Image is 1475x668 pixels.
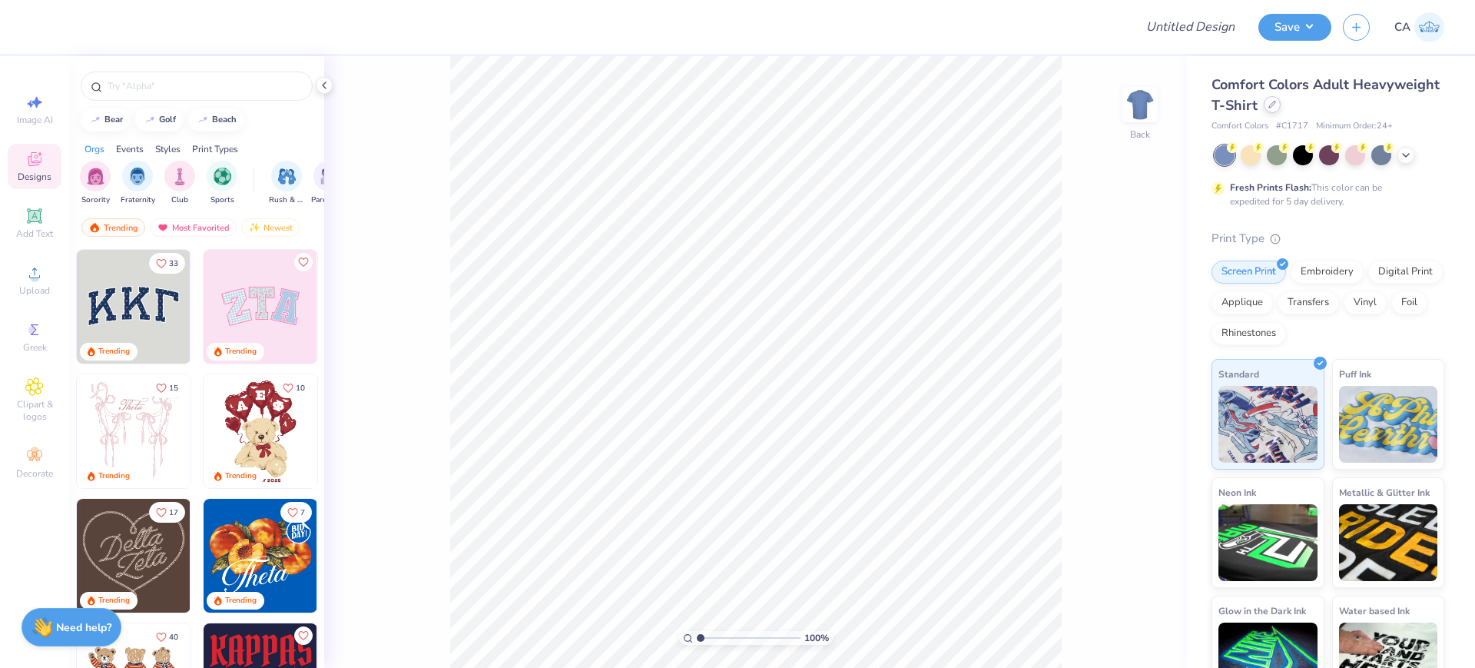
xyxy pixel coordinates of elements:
span: 7 [300,509,305,517]
span: 40 [169,633,178,641]
img: Sports Image [214,168,231,185]
div: Trending [81,218,145,237]
div: Applique [1211,291,1273,314]
div: Events [116,142,144,156]
div: Vinyl [1344,291,1387,314]
div: filter for Rush & Bid [269,161,304,206]
div: beach [212,115,237,124]
div: Styles [155,142,181,156]
div: Most Favorited [150,218,237,237]
img: Standard [1218,386,1318,463]
span: Upload [19,284,50,297]
button: filter button [207,161,237,206]
span: CA [1394,18,1410,36]
button: beach [188,108,244,131]
span: Sports [210,194,234,206]
span: Decorate [16,467,53,480]
span: Image AI [17,114,53,126]
img: 83dda5b0-2158-48ca-832c-f6b4ef4c4536 [77,374,191,488]
span: Comfort Colors [1211,120,1268,133]
span: Parent's Weekend [311,194,346,206]
div: filter for Fraternity [121,161,155,206]
button: Save [1258,14,1331,41]
div: Screen Print [1211,261,1286,284]
span: 17 [169,509,178,517]
div: filter for Parent's Weekend [311,161,346,206]
img: Back [1125,89,1155,120]
span: Standard [1218,366,1259,382]
div: Back [1130,128,1150,141]
div: Trending [98,346,130,357]
div: Print Type [1211,230,1444,248]
span: Club [171,194,188,206]
img: 8659caeb-cee5-4a4c-bd29-52ea2f761d42 [204,499,317,613]
img: Newest.gif [248,222,260,233]
img: Metallic & Glitter Ink [1339,504,1438,581]
img: Rush & Bid Image [278,168,296,185]
button: Like [276,377,312,398]
img: trend_line.gif [144,115,156,125]
div: bear [104,115,123,124]
span: # C1717 [1276,120,1308,133]
div: Trending [98,470,130,482]
span: 10 [296,384,305,392]
img: 5ee11766-d822-42f5-ad4e-763472bf8dcf [317,250,430,364]
img: Club Image [171,168,188,185]
div: Foil [1391,291,1427,314]
button: filter button [311,161,346,206]
span: Designs [18,171,51,183]
img: 12710c6a-dcc0-49ce-8688-7fe8d5f96fe2 [77,499,191,613]
div: This color can be expedited for 5 day delivery. [1230,181,1419,208]
span: Rush & Bid [269,194,304,206]
strong: Fresh Prints Flash: [1230,181,1311,194]
div: filter for Club [164,161,195,206]
div: Trending [225,595,257,607]
button: Like [149,253,185,274]
span: 100 % [804,631,829,645]
strong: Need help? [56,620,111,635]
span: Minimum Order: 24 + [1316,120,1393,133]
div: Digital Print [1368,261,1443,284]
span: Clipart & logos [8,398,61,423]
div: golf [159,115,176,124]
span: Fraternity [121,194,155,206]
span: Add Text [16,228,53,240]
button: Like [294,253,313,271]
div: Rhinestones [1211,322,1286,345]
div: Transfers [1278,291,1339,314]
input: Untitled Design [1134,12,1247,42]
input: Try "Alpha" [106,78,303,94]
button: bear [81,108,130,131]
img: ead2b24a-117b-4488-9b34-c08fd5176a7b [190,499,303,613]
button: Like [149,502,185,523]
img: edfb13fc-0e43-44eb-bea2-bf7fc0dd67f9 [190,250,303,364]
img: Sorority Image [87,168,104,185]
span: Neon Ink [1218,484,1256,500]
div: filter for Sorority [80,161,111,206]
span: Comfort Colors Adult Heavyweight T-Shirt [1211,75,1440,115]
span: Metallic & Glitter Ink [1339,484,1430,500]
button: golf [135,108,183,131]
div: Orgs [85,142,104,156]
span: Sorority [81,194,110,206]
img: f22b6edb-555b-47a9-89ed-0dd391bfae4f [317,499,430,613]
img: 3b9aba4f-e317-4aa7-a679-c95a879539bd [77,250,191,364]
button: Like [280,502,312,523]
button: Like [149,626,185,647]
button: filter button [121,161,155,206]
div: Trending [225,470,257,482]
img: Parent's Weekend Image [320,168,338,185]
img: most_fav.gif [157,222,169,233]
button: Like [294,626,313,645]
span: 33 [169,260,178,268]
div: Print Types [192,142,238,156]
img: Fraternity Image [129,168,146,185]
button: Like [149,377,185,398]
button: filter button [80,161,111,206]
img: Puff Ink [1339,386,1438,463]
div: Embroidery [1291,261,1364,284]
img: trend_line.gif [197,115,209,125]
span: Puff Ink [1339,366,1371,382]
img: e74243e0-e378-47aa-a400-bc6bcb25063a [317,374,430,488]
button: filter button [269,161,304,206]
